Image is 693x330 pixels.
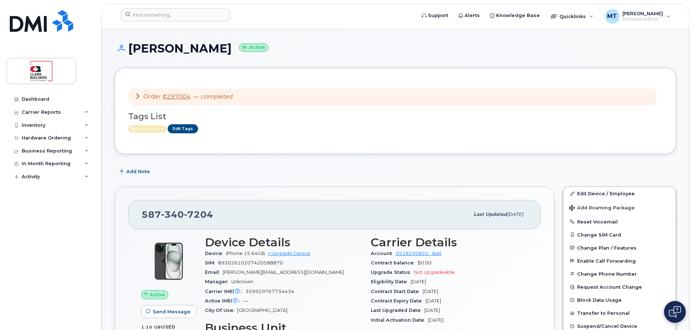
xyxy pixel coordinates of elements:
small: Active [239,43,268,52]
span: [DATE] [411,279,426,284]
span: used [161,324,176,330]
span: [PERSON_NAME][EMAIL_ADDRESS][DOMAIN_NAME] [223,270,344,275]
a: Edit Device / Employee [563,187,676,200]
button: Reset Voicemail [563,215,676,228]
span: — [243,298,248,304]
span: [DATE] [507,212,523,217]
span: Account [371,251,396,256]
button: Change SIM Card [563,228,676,241]
span: Upgrade Status [371,270,414,275]
span: 7204 [184,209,213,220]
h1: [PERSON_NAME] [115,42,676,55]
span: Contract Start Date [371,289,423,294]
button: Change Phone Number [563,267,676,280]
span: [DATE] [424,308,440,313]
span: City Of Use [205,308,237,313]
button: Request Account Change [563,280,676,293]
span: Send Message [153,308,190,315]
span: Eligibility Date [371,279,411,284]
img: Open chat [669,306,681,318]
span: 1.10 GB [141,325,161,330]
h3: Tags List [128,112,663,121]
span: Email [205,270,223,275]
button: Transfer to Personal [563,306,676,319]
span: — [193,93,232,100]
span: [DATE] [423,289,438,294]
span: Order [143,93,161,100]
button: Change Plan / Features [563,241,676,254]
span: [DATE] [428,317,444,323]
span: [GEOGRAPHIC_DATA] [237,308,287,313]
img: iPhone_15_Black.png [147,239,190,283]
span: Manager [205,279,231,284]
button: Add Note [115,165,156,178]
a: 0518195820 - Bell [396,251,441,256]
span: 359929767734434 [245,289,294,294]
span: iPhone 15 64GB [226,251,265,256]
span: [DATE] [425,298,441,304]
button: Block Data Usage [563,293,676,306]
span: SIM [205,260,218,266]
span: Add Note [126,168,150,175]
span: $0.00 [417,260,432,266]
span: 89302610207420588870 [218,260,283,266]
button: Add Roaming Package [563,200,676,215]
span: Last Upgraded Date [371,308,424,313]
span: Active [150,291,165,298]
a: #297004 [163,93,190,100]
button: Enable Call Forwarding [563,254,676,267]
button: Send Message [141,305,197,318]
h3: Device Details [205,236,362,249]
span: 340 [161,209,184,220]
span: Last updated [474,212,507,217]
span: Contract Expiry Date [371,298,425,304]
span: Suspend/Cancel Device [577,323,637,329]
span: Active [128,125,167,133]
span: Contract balance [371,260,417,266]
span: Add Roaming Package [569,205,635,212]
em: completed [201,93,232,100]
h3: Carrier Details [371,236,528,249]
span: Not Upgradeable [414,270,455,275]
span: Device [205,251,226,256]
a: Edit Tags [168,124,198,133]
span: 587 [142,209,213,220]
span: Enable Call Forwarding [577,258,636,263]
span: Initial Activation Date [371,317,428,323]
a: + Upgrade Device [268,251,310,256]
span: Carrier IMEI [205,289,245,294]
span: Unknown [231,279,253,284]
span: Change Plan / Features [577,245,637,250]
span: Active IMEI [205,298,243,304]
